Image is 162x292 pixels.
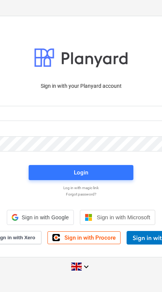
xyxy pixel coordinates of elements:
i: keyboard_arrow_down [82,262,91,271]
div: Sign in with Google [7,210,73,225]
img: Microsoft logo [85,214,92,221]
button: Login [29,165,133,180]
a: Sign in with Procore [47,231,121,244]
span: Sign in with Microsoft [97,214,150,220]
span: Sign in with Procore [64,234,116,241]
div: Login [74,168,88,177]
span: Sign in with Google [21,214,69,220]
